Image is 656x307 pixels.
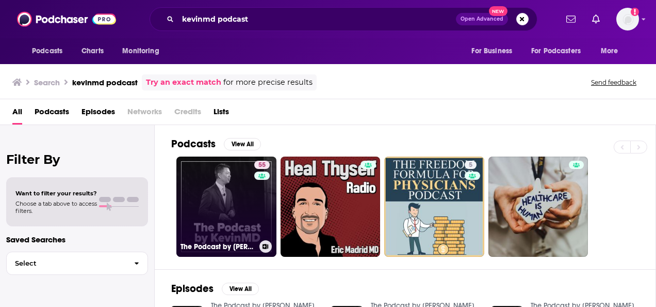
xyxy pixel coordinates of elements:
[224,138,261,150] button: View All
[465,161,477,169] a: 5
[35,103,69,125] a: Podcasts
[531,44,581,58] span: For Podcasters
[471,44,512,58] span: For Business
[171,282,259,295] a: EpisodesView All
[616,8,639,30] img: User Profile
[456,13,508,25] button: Open AdvancedNew
[32,44,62,58] span: Podcasts
[122,44,159,58] span: Monitoring
[178,11,456,27] input: Search podcasts, credits, & more...
[464,41,525,61] button: open menu
[384,157,484,257] a: 5
[616,8,639,30] span: Logged in as BerkMarc
[223,76,313,88] span: for more precise results
[562,10,580,28] a: Show notifications dropdown
[631,8,639,16] svg: Add a profile image
[222,283,259,295] button: View All
[115,41,172,61] button: open menu
[150,7,537,31] div: Search podcasts, credits, & more...
[17,9,116,29] img: Podchaser - Follow, Share and Rate Podcasts
[6,152,148,167] h2: Filter By
[176,157,276,257] a: 55The Podcast by [PERSON_NAME]
[469,160,472,171] span: 5
[616,8,639,30] button: Show profile menu
[146,76,221,88] a: Try an exact match
[34,78,60,87] h3: Search
[171,137,216,150] h2: Podcasts
[6,235,148,244] p: Saved Searches
[72,78,138,87] h3: kevinmd podcast
[588,78,639,87] button: Send feedback
[15,200,97,214] span: Choose a tab above to access filters.
[461,17,503,22] span: Open Advanced
[174,103,201,125] span: Credits
[601,44,618,58] span: More
[489,6,507,16] span: New
[588,10,604,28] a: Show notifications dropdown
[12,103,22,125] a: All
[171,137,261,150] a: PodcastsView All
[171,282,214,295] h2: Episodes
[214,103,229,125] a: Lists
[181,242,255,251] h3: The Podcast by [PERSON_NAME]
[254,161,270,169] a: 55
[81,44,104,58] span: Charts
[6,252,148,275] button: Select
[7,260,126,267] span: Select
[75,41,110,61] a: Charts
[81,103,115,125] a: Episodes
[524,41,596,61] button: open menu
[127,103,162,125] span: Networks
[25,41,76,61] button: open menu
[594,41,631,61] button: open menu
[15,190,97,197] span: Want to filter your results?
[258,160,266,171] span: 55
